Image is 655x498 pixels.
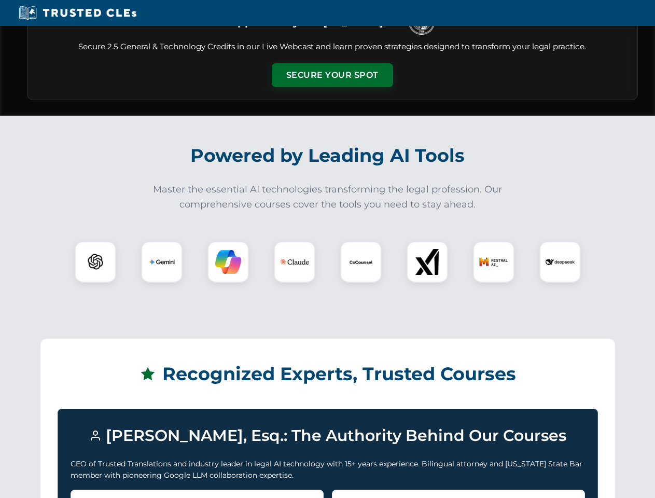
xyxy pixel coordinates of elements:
[207,241,249,283] div: Copilot
[407,241,448,283] div: xAI
[149,249,175,275] img: Gemini Logo
[539,241,581,283] div: DeepSeek
[16,5,140,21] img: Trusted CLEs
[71,458,585,481] p: CEO of Trusted Translations and industry leader in legal AI technology with 15+ years experience....
[479,247,508,276] img: Mistral AI Logo
[546,247,575,276] img: DeepSeek Logo
[141,241,183,283] div: Gemini
[272,63,393,87] button: Secure Your Spot
[280,247,309,276] img: Claude Logo
[40,137,615,174] h2: Powered by Leading AI Tools
[215,249,241,275] img: Copilot Logo
[58,356,598,392] h2: Recognized Experts, Trusted Courses
[473,241,514,283] div: Mistral AI
[80,247,110,277] img: ChatGPT Logo
[71,422,585,450] h3: [PERSON_NAME], Esq.: The Authority Behind Our Courses
[348,249,374,275] img: CoCounsel Logo
[340,241,382,283] div: CoCounsel
[414,249,440,275] img: xAI Logo
[40,41,625,53] p: Secure 2.5 General & Technology Credits in our Live Webcast and learn proven strategies designed ...
[75,241,116,283] div: ChatGPT
[146,182,509,212] p: Master the essential AI technologies transforming the legal profession. Our comprehensive courses...
[274,241,315,283] div: Claude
